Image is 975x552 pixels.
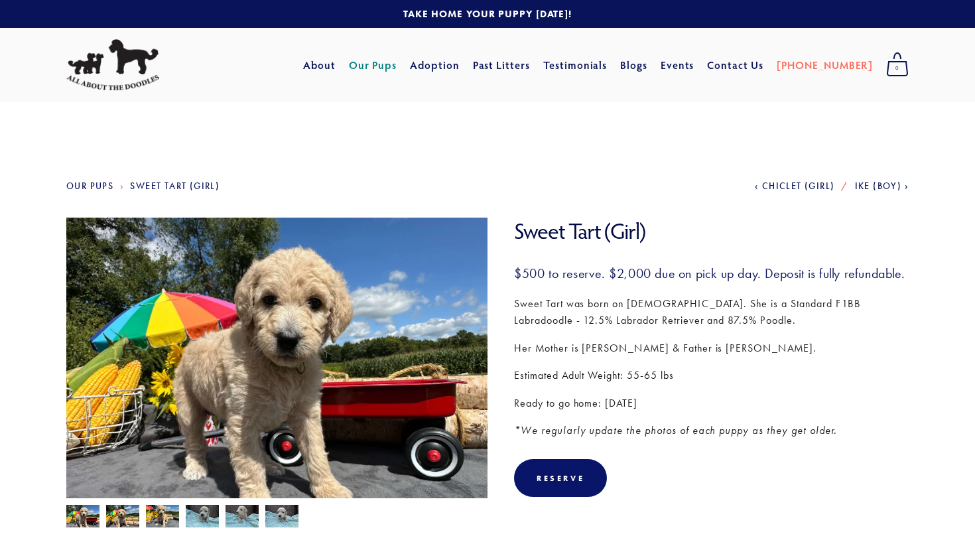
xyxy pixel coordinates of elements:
a: Ike (Boy) [855,180,909,192]
img: Sweet Tart 2.jpg [186,505,219,530]
p: Estimated Adult Weight: 55-65 lbs [514,367,909,384]
span: Ike (Boy) [855,180,902,192]
a: Sweet Tart (Girl) [130,180,220,192]
img: Sweet Tart 4.jpg [66,218,487,533]
img: Sweet Tart 5.jpg [146,505,179,530]
div: Reserve [514,459,607,497]
p: Sweet Tart was born on [DEMOGRAPHIC_DATA]. She is a Standard F1BB Labradoodle - 12.5% Labrador Re... [514,295,909,329]
p: Ready to go home: [DATE] [514,395,909,412]
a: 0 items in cart [879,48,915,82]
a: Adoption [410,53,460,77]
img: All About The Doodles [66,39,159,91]
a: Past Litters [473,58,531,72]
a: Contact Us [707,53,763,77]
a: Testimonials [543,53,608,77]
img: Sweet Tart 6.jpg [106,505,139,530]
h3: $500 to reserve. $2,000 due on pick up day. Deposit is fully refundable. [514,265,909,282]
img: Sweet Tart 4.jpg [66,505,99,530]
a: Events [661,53,694,77]
a: Our Pups [66,180,113,192]
a: [PHONE_NUMBER] [777,53,873,77]
a: Chiclet (Girl) [755,180,834,192]
div: Reserve [537,473,584,483]
p: Her Mother is [PERSON_NAME] & Father is [PERSON_NAME]. [514,340,909,357]
h1: Sweet Tart (Girl) [514,218,909,245]
span: Chiclet (Girl) [762,180,835,192]
a: Blogs [620,53,647,77]
a: Our Pups [349,53,397,77]
a: About [303,53,336,77]
img: Sweet Tart 1.jpg [265,505,298,530]
img: Sweet Tart 3.jpg [226,505,259,530]
span: 0 [886,60,909,77]
em: *We regularly update the photos of each puppy as they get older. [514,424,837,437]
